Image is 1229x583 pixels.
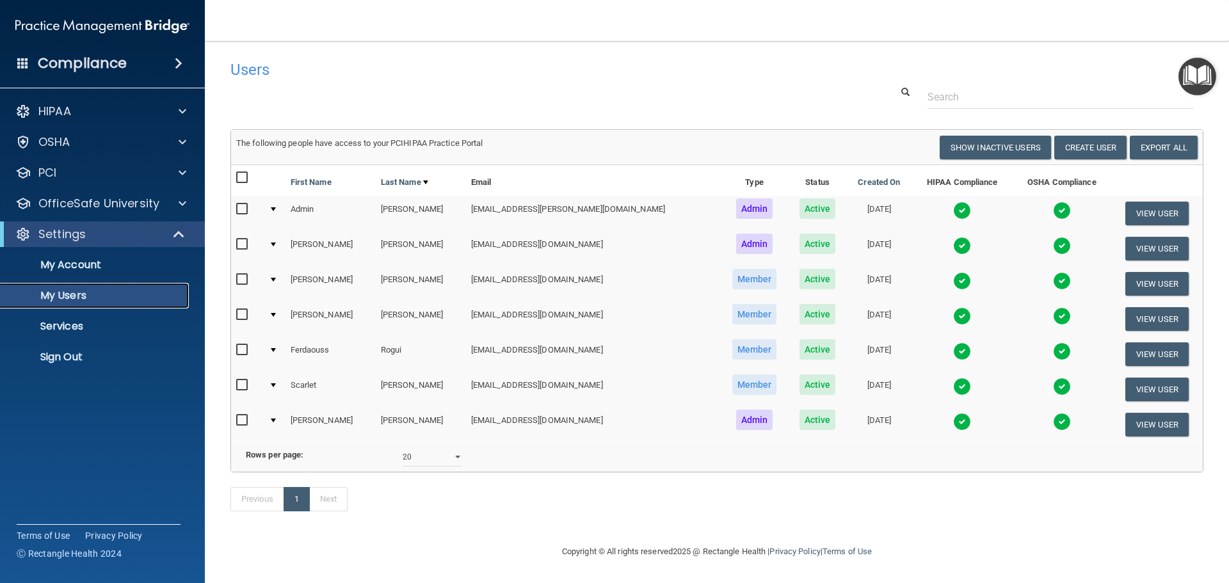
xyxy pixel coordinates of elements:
span: Active [799,304,836,324]
a: 1 [284,487,310,511]
span: Active [799,269,836,289]
div: Copyright © All rights reserved 2025 @ Rectangle Health | | [483,531,951,572]
td: [PERSON_NAME] [376,407,466,442]
span: The following people have access to your PCIHIPAA Practice Portal [236,138,483,148]
h4: Users [230,61,790,78]
a: Privacy Policy [769,547,820,556]
a: PCI [15,165,186,180]
p: OSHA [38,134,70,150]
p: Sign Out [8,351,183,363]
p: Services [8,320,183,333]
span: Member [732,304,777,324]
span: Admin [736,198,773,219]
td: [EMAIL_ADDRESS][DOMAIN_NAME] [466,231,720,266]
span: Admin [736,234,773,254]
td: [DATE] [846,337,912,372]
td: [PERSON_NAME] [376,301,466,337]
button: Open Resource Center [1178,58,1216,95]
a: OfficeSafe University [15,196,186,211]
h4: Compliance [38,54,127,72]
span: Ⓒ Rectangle Health 2024 [17,547,122,560]
a: Terms of Use [823,547,872,556]
img: tick.e7d51cea.svg [1053,202,1071,220]
img: tick.e7d51cea.svg [953,413,971,431]
th: Status [789,165,846,196]
a: Created On [858,175,900,190]
b: Rows per page: [246,450,303,459]
input: Search [928,85,1194,109]
a: Previous [230,487,284,511]
td: Admin [285,196,376,231]
th: HIPAA Compliance [912,165,1013,196]
td: Rogui [376,337,466,372]
td: [DATE] [846,407,912,442]
td: [PERSON_NAME] [285,301,376,337]
img: tick.e7d51cea.svg [1053,272,1071,290]
td: [EMAIL_ADDRESS][DOMAIN_NAME] [466,372,720,407]
img: PMB logo [15,13,189,39]
button: View User [1125,378,1189,401]
td: [PERSON_NAME] [376,372,466,407]
a: Privacy Policy [85,529,143,542]
img: tick.e7d51cea.svg [953,202,971,220]
span: Active [799,410,836,430]
a: Settings [15,227,186,242]
a: HIPAA [15,104,186,119]
button: View User [1125,202,1189,225]
p: HIPAA [38,104,71,119]
span: Member [732,374,777,395]
img: tick.e7d51cea.svg [953,237,971,255]
td: [PERSON_NAME] [285,231,376,266]
a: First Name [291,175,332,190]
td: [DATE] [846,372,912,407]
a: Export All [1130,136,1198,159]
img: tick.e7d51cea.svg [953,307,971,325]
p: Settings [38,227,86,242]
td: [PERSON_NAME] [376,231,466,266]
td: [PERSON_NAME] [376,196,466,231]
p: OfficeSafe University [38,196,159,211]
button: View User [1125,237,1189,260]
button: View User [1125,413,1189,436]
td: [EMAIL_ADDRESS][DOMAIN_NAME] [466,301,720,337]
td: [PERSON_NAME] [376,266,466,301]
a: Next [309,487,348,511]
td: [DATE] [846,196,912,231]
button: View User [1125,272,1189,296]
td: [DATE] [846,266,912,301]
img: tick.e7d51cea.svg [953,272,971,290]
span: Active [799,234,836,254]
img: tick.e7d51cea.svg [1053,378,1071,395]
img: tick.e7d51cea.svg [953,342,971,360]
p: My Users [8,289,183,302]
a: OSHA [15,134,186,150]
th: Email [466,165,720,196]
span: Active [799,339,836,360]
a: Last Name [381,175,428,190]
button: View User [1125,307,1189,331]
span: Member [732,269,777,289]
td: [PERSON_NAME] [285,266,376,301]
img: tick.e7d51cea.svg [1053,237,1071,255]
button: Create User [1054,136,1127,159]
button: View User [1125,342,1189,366]
img: tick.e7d51cea.svg [1053,307,1071,325]
td: [DATE] [846,231,912,266]
button: Show Inactive Users [940,136,1051,159]
td: Ferdaouss [285,337,376,372]
th: OSHA Compliance [1013,165,1111,196]
p: My Account [8,259,183,271]
td: Scarlet [285,372,376,407]
td: [EMAIL_ADDRESS][DOMAIN_NAME] [466,266,720,301]
img: tick.e7d51cea.svg [1053,413,1071,431]
img: tick.e7d51cea.svg [953,378,971,395]
a: Terms of Use [17,529,70,542]
td: [EMAIL_ADDRESS][DOMAIN_NAME] [466,407,720,442]
th: Type [720,165,789,196]
span: Active [799,198,836,219]
span: Admin [736,410,773,430]
span: Member [732,339,777,360]
td: [EMAIL_ADDRESS][PERSON_NAME][DOMAIN_NAME] [466,196,720,231]
p: PCI [38,165,56,180]
span: Active [799,374,836,395]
